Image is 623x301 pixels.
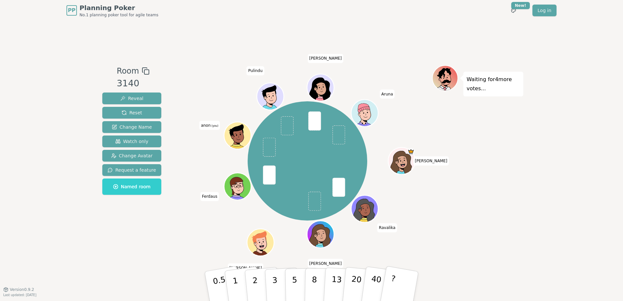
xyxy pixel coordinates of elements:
span: Click to change your name [308,259,343,268]
a: PPPlanning PokerNo.1 planning poker tool for agile teams [66,3,158,18]
span: Change Name [112,124,152,130]
div: New! [511,2,530,9]
span: (you) [211,124,219,127]
span: Click to change your name [228,264,264,273]
span: Click to change your name [308,54,343,63]
button: Request a feature [102,164,161,176]
span: Click to change your name [377,223,397,232]
button: Named room [102,179,161,195]
span: Click to change your name [247,66,264,75]
p: Waiting for 4 more votes... [467,75,520,93]
div: 3140 [117,77,149,90]
button: Watch only [102,136,161,147]
button: Reset [102,107,161,119]
button: Version0.9.2 [3,287,34,292]
span: Watch only [115,138,149,145]
button: New! [508,5,519,16]
span: Click to change your name [413,156,449,165]
span: Version 0.9.2 [10,287,34,292]
span: Staci is the host [407,148,414,155]
span: Request a feature [108,167,156,173]
button: Change Avatar [102,150,161,162]
button: Click to change your avatar [225,123,250,148]
span: Reveal [120,95,143,102]
span: Planning Poker [80,3,158,12]
span: PP [68,7,75,14]
a: Log in [532,5,557,16]
span: Last updated: [DATE] [3,293,36,297]
span: No.1 planning poker tool for agile teams [80,12,158,18]
button: Change Name [102,121,161,133]
button: Reveal [102,93,161,104]
span: Named room [113,183,151,190]
span: Reset [122,109,142,116]
span: Change Avatar [111,152,153,159]
span: Click to change your name [199,121,220,130]
span: Room [117,65,139,77]
span: Click to change your name [200,192,219,201]
span: Click to change your name [380,90,395,99]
